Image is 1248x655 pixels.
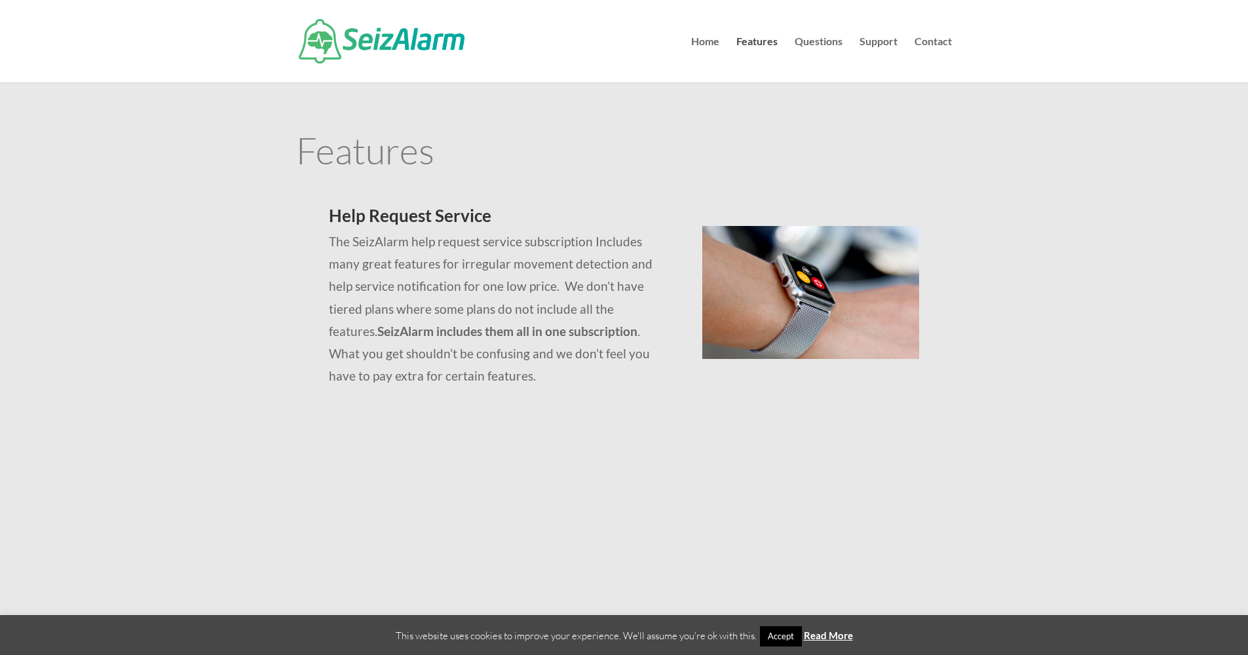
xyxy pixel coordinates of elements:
[299,19,464,64] img: SeizAlarm
[329,207,670,231] h2: Help Request Service
[795,37,842,83] a: Questions
[860,37,898,83] a: Support
[760,626,802,646] a: Accept
[702,226,919,359] img: seizalarm-on-wrist
[804,629,853,641] a: Read More
[329,231,670,387] p: The SeizAlarm help request service subscription Includes many great features for irregular moveme...
[1131,604,1234,641] iframe: Help widget launcher
[396,629,853,642] span: This website uses cookies to improve your experience. We'll assume you're ok with this.
[691,37,719,83] a: Home
[736,37,778,83] a: Features
[296,132,952,175] h1: Features
[377,324,637,339] strong: SeizAlarm includes them all in one subscription
[915,37,952,83] a: Contact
